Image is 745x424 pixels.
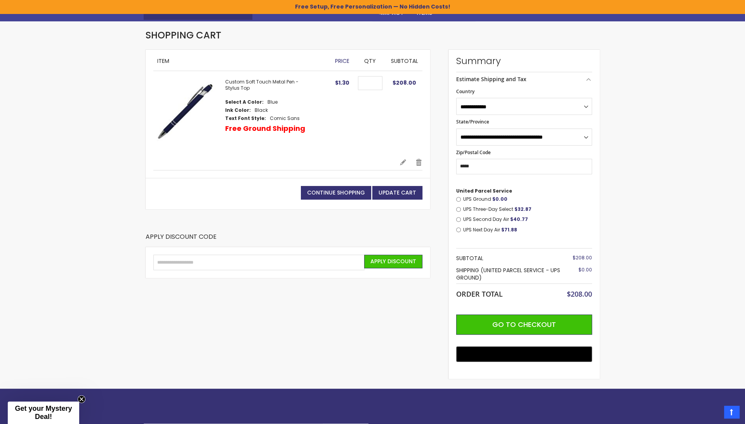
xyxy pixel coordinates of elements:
[456,149,491,156] span: Zip/Postal Code
[307,189,365,196] span: Continue Shopping
[153,79,217,143] img: Custom Soft Touch Stylus Pen-Blue
[146,233,217,247] strong: Apply Discount Code
[573,254,592,261] span: $208.00
[463,196,592,202] label: UPS Ground
[514,206,531,212] span: $32.87
[501,226,517,233] span: $71.88
[225,78,299,91] a: Custom Soft Touch Metal Pen - Stylus Top
[146,29,221,42] span: Shopping Cart
[510,216,528,222] span: $40.77
[456,75,526,83] strong: Estimate Shipping and Tax
[335,79,349,87] span: $1.30
[372,186,422,200] button: Update Cart
[456,346,592,362] button: Buy with GPay
[270,115,300,122] dd: Comic Sans
[456,55,592,67] strong: Summary
[225,107,251,113] dt: Ink Color
[456,288,503,299] strong: Order Total
[456,266,479,274] span: Shipping
[78,395,85,403] button: Close teaser
[267,99,278,105] dd: Blue
[153,79,225,151] a: Custom Soft Touch Stylus Pen-Blue
[463,216,592,222] label: UPS Second Day Air
[392,79,416,87] span: $208.00
[578,266,592,273] span: $0.00
[456,252,567,264] th: Subtotal
[391,57,418,65] span: Subtotal
[15,405,72,421] span: Get your Mystery Deal!
[370,257,416,265] span: Apply Discount
[8,401,79,424] div: Get your Mystery Deal!Close teaser
[225,115,266,122] dt: Text Font Style
[456,266,560,282] span: (United Parcel Service - UPS Ground)
[225,99,264,105] dt: Select A Color
[463,206,592,212] label: UPS Three-Day Select
[456,188,512,194] span: United Parcel Service
[567,289,592,299] span: $208.00
[724,406,739,418] a: Top
[492,196,507,202] span: $0.00
[157,57,169,65] span: Item
[456,88,474,95] span: Country
[456,315,592,335] button: Go to Checkout
[492,320,556,329] span: Go to Checkout
[255,107,268,113] dd: Black
[335,57,349,65] span: Price
[225,124,305,133] p: Free Ground Shipping
[364,57,376,65] span: Qty
[379,189,416,196] span: Update Cart
[456,118,489,125] span: State/Province
[463,227,592,233] label: UPS Next Day Air
[301,186,371,200] a: Continue Shopping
